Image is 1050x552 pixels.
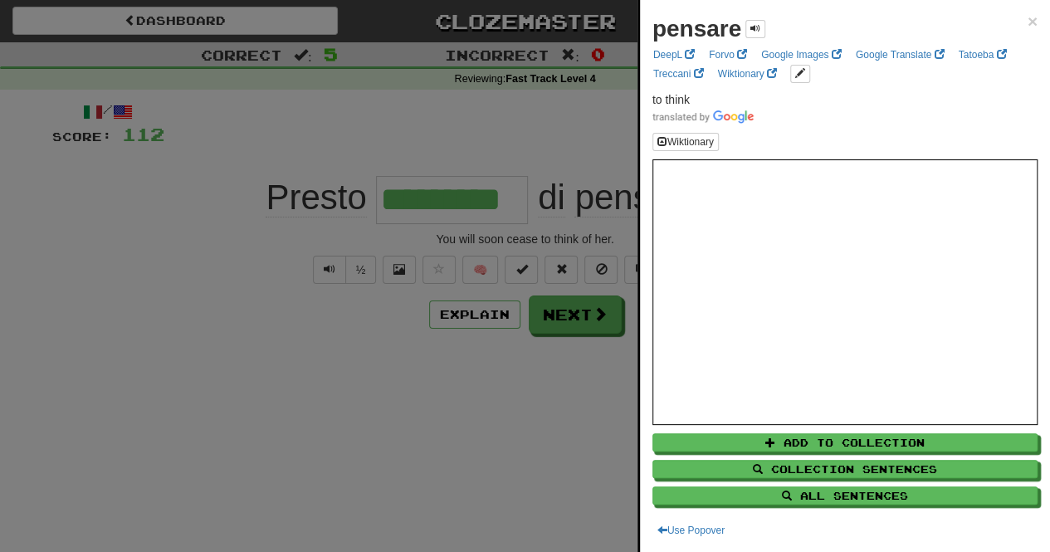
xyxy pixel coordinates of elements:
[648,46,700,64] a: DeepL
[1028,12,1038,31] span: ×
[713,65,782,83] a: Wiktionary
[648,65,709,83] a: Treccani
[652,433,1038,452] button: Add to Collection
[652,521,730,540] button: Use Popover
[1028,12,1038,30] button: Close
[652,16,741,42] strong: pensare
[756,46,847,64] a: Google Images
[652,486,1038,505] button: All Sentences
[953,46,1011,64] a: Tatoeba
[704,46,752,64] a: Forvo
[652,460,1038,478] button: Collection Sentences
[652,93,690,106] span: to think
[851,46,950,64] a: Google Translate
[652,110,754,124] img: Color short
[790,65,810,83] button: edit links
[652,133,719,151] button: Wiktionary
